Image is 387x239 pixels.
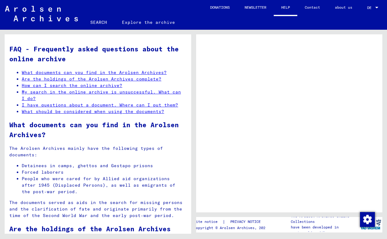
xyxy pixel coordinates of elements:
[22,169,187,176] li: Forced laborers
[9,199,187,219] p: The documents served as aids in the search for missing persons and the clarification of fate and ...
[291,224,359,236] p: have been developed in partnership with
[22,176,187,195] li: People who were cared for by Allied aid organizations after 1945 (Displaced Persons), as well as ...
[9,120,187,140] h2: What documents can you find in the Arolsen Archives?
[22,109,164,114] a: What should be considered when using the documents?
[194,219,223,225] a: site notice
[22,89,181,101] a: My search in the online archive is unsuccessful. What can I do?
[9,145,187,158] p: The Arolsen Archives mainly have the following types of documents:
[83,15,115,30] a: SEARCH
[115,15,182,30] a: Explore the archive
[22,102,178,108] a: I have questions about a document. Where can I put them?
[194,225,268,231] p: Copyright © Arolsen Archives, 2021
[291,213,359,224] p: The Arolsen Archives Online Collections
[194,219,268,225] div: |
[359,217,382,232] img: yv_logo.png
[225,219,268,225] a: PRIVACY NOTICE
[22,76,161,82] a: Are the holdings of the Arolsen Archives complete?
[22,163,187,169] li: Detainees in camps, ghettos and Gestapo prisons
[367,6,374,10] span: DE
[5,6,78,21] img: Arolsen_neg.svg
[22,83,122,88] a: How can I search the online archive?
[360,212,375,227] img: Change consent
[22,70,167,75] a: What documents can you find in the Arolsen Archives?
[9,44,187,64] h1: FAQ - Frequently asked questions about the online archive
